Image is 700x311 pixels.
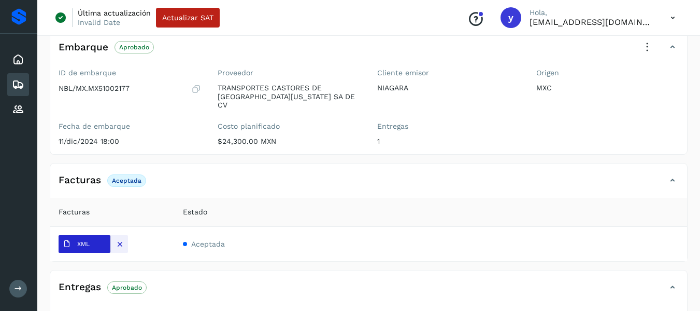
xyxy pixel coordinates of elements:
[119,44,149,51] p: Aprobado
[218,137,360,146] p: $24,300.00 MXN
[156,8,220,28] button: Actualizar SAT
[7,98,29,121] div: Proveedores
[78,8,151,18] p: Última actualización
[536,84,679,92] p: MXC
[162,14,213,21] span: Actualizar SAT
[218,69,360,77] label: Proveedor
[50,172,687,198] div: FacturasAceptada
[59,84,130,93] p: NBL/MX.MX51002177
[530,8,654,17] p: Hola,
[59,42,108,53] h4: Embarque
[183,207,207,218] span: Estado
[59,137,201,146] p: 11/dic/2024 18:00
[377,84,520,92] p: NIAGARA
[191,240,225,248] span: Aceptada
[59,69,201,77] label: ID de embarque
[377,69,520,77] label: Cliente emisor
[7,73,29,96] div: Embarques
[377,122,520,131] label: Entregas
[530,17,654,27] p: yortega@niagarawater.com
[112,177,141,184] p: Aceptada
[59,235,110,253] button: XML
[77,240,90,248] p: XML
[218,122,360,131] label: Costo planificado
[50,279,687,305] div: EntregasAprobado
[7,48,29,71] div: Inicio
[536,69,679,77] label: Origen
[112,284,142,291] p: Aprobado
[59,174,101,186] h4: Facturas
[59,122,201,131] label: Fecha de embarque
[50,38,687,64] div: EmbarqueAprobado
[59,281,101,293] h4: Entregas
[59,207,90,218] span: Facturas
[218,84,360,110] p: TRANSPORTES CASTORES DE [GEOGRAPHIC_DATA][US_STATE] SA DE CV
[110,235,128,253] div: Eliminar asociación
[377,137,520,146] p: 1
[78,18,120,27] p: Invalid Date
